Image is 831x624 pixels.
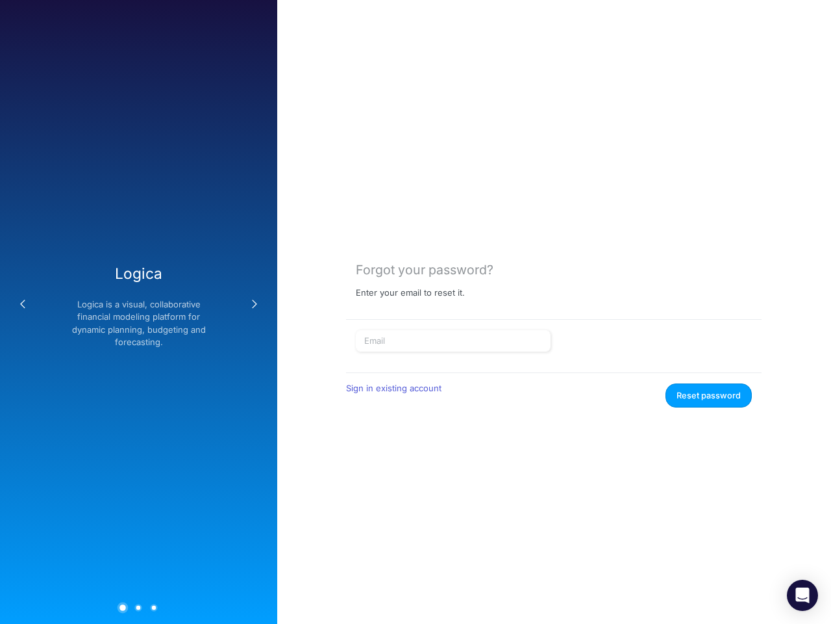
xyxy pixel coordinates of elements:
[118,602,129,613] button: 1
[665,383,752,408] button: Reset password
[356,330,551,352] input: Email
[151,604,158,611] button: 3
[62,265,215,282] h3: Logica
[346,383,441,393] a: Sign in existing account
[356,288,465,298] p: Enter your email to reset it.
[242,291,267,317] button: Next
[356,263,752,278] div: Forgot your password?
[10,291,36,317] button: Previous
[62,298,215,349] p: Logica is a visual, collaborative financial modeling platform for dynamic planning, budgeting and...
[787,580,818,611] div: Open Intercom Messenger
[135,604,142,611] button: 2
